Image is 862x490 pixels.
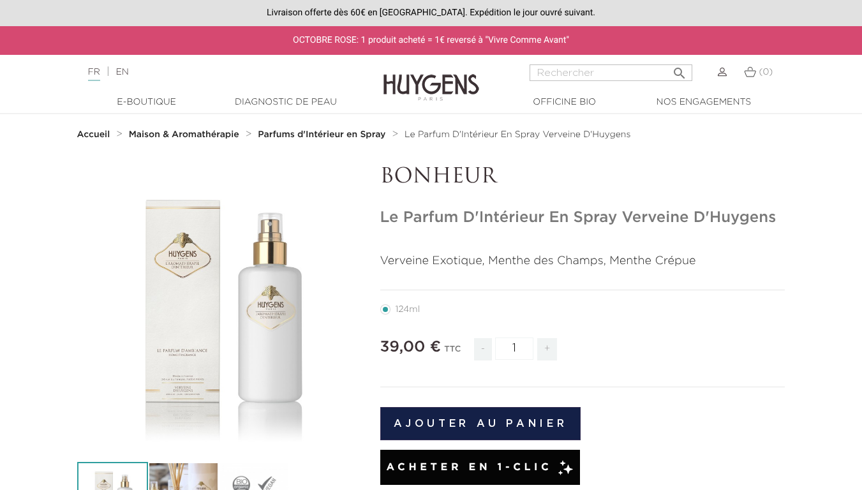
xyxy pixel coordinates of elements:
a: EN [115,68,128,77]
a: Le Parfum D'Intérieur En Spray Verveine D'Huygens [405,130,630,140]
a: E-Boutique [83,96,211,109]
a: Officine Bio [501,96,628,109]
i:  [672,62,687,77]
input: Quantité [495,338,533,360]
span: + [537,338,558,360]
p: BONHEUR [380,165,785,189]
h1: Le Parfum D'Intérieur En Spray Verveine D'Huygens [380,209,785,227]
span: 39,00 € [380,339,441,355]
a: Accueil [77,130,113,140]
button:  [668,61,691,78]
strong: Parfums d'Intérieur en Spray [258,130,385,139]
span: - [474,338,492,360]
input: Rechercher [530,64,692,81]
a: Maison & Aromathérapie [129,130,242,140]
strong: Maison & Aromathérapie [129,130,239,139]
div: TTC [444,336,461,370]
button: Ajouter au panier [380,407,581,440]
img: Huygens [383,54,479,103]
a: Parfums d'Intérieur en Spray [258,130,389,140]
a: Nos engagements [640,96,768,109]
label: 124ml [380,304,436,315]
span: Le Parfum D'Intérieur En Spray Verveine D'Huygens [405,130,630,139]
p: Verveine Exotique, Menthe des Champs, Menthe Crépue [380,253,785,270]
span: (0) [759,68,773,77]
div: | [82,64,350,80]
a: Diagnostic de peau [222,96,350,109]
a: FR [88,68,100,81]
strong: Accueil [77,130,110,139]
